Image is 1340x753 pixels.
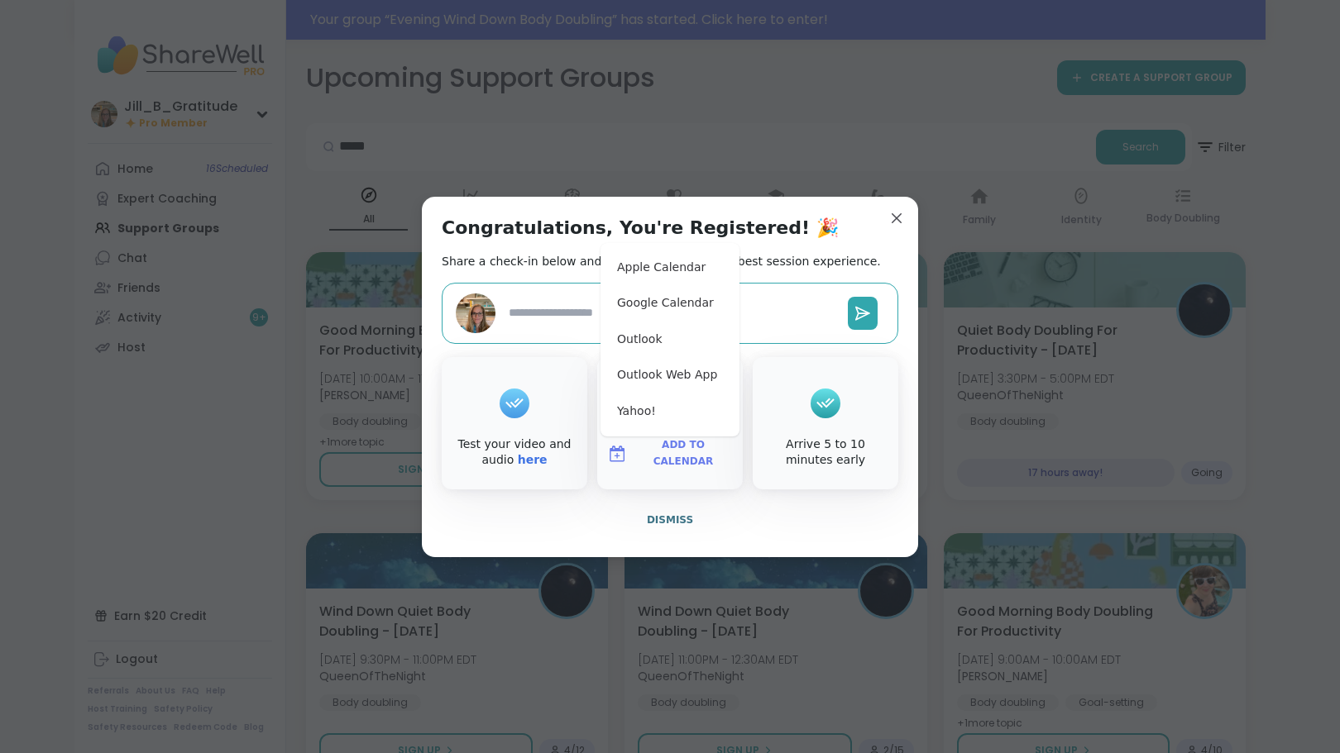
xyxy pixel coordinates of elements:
[607,357,733,393] button: Outlook Web App
[607,322,733,358] button: Outlook
[607,444,627,464] img: ShareWell Logomark
[634,437,733,469] span: Add to Calendar
[601,436,739,471] button: Add to Calendar
[445,436,584,469] div: Test your video and audio
[442,217,839,240] h1: Congratulations, You're Registered! 🎉
[607,285,733,322] button: Google Calendar
[442,503,898,537] button: Dismiss
[456,293,495,333] img: Jill_B_Gratitude
[647,514,693,526] span: Dismiss
[607,250,733,286] button: Apple Calendar
[756,436,895,469] div: Arrive 5 to 10 minutes early
[442,253,881,269] h2: Share a check-in below and see our tips to get the best session experience.
[607,393,733,430] button: Yahoo!
[518,453,548,466] a: here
